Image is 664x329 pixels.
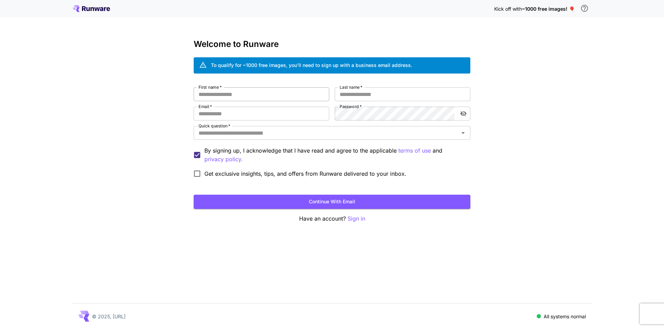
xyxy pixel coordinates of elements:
button: In order to qualify for free credit, you need to sign up with a business email address and click ... [578,1,591,15]
label: Last name [340,84,362,90]
label: Quick question [199,123,230,129]
p: privacy policy. [204,155,243,164]
button: Continue with email [194,195,470,209]
div: To qualify for ~1000 free images, you’ll need to sign up with a business email address. [211,61,412,69]
span: Get exclusive insights, tips, and offers from Runware delivered to your inbox. [204,170,406,178]
p: © 2025, [URL] [92,313,126,320]
h3: Welcome to Runware [194,39,470,49]
label: Email [199,104,212,109]
label: First name [199,84,222,90]
p: By signing up, I acknowledge that I have read and agree to the applicable and [204,146,465,164]
p: Have an account? [194,214,470,223]
p: All systems normal [544,313,586,320]
button: By signing up, I acknowledge that I have read and agree to the applicable terms of use and [204,155,243,164]
button: By signing up, I acknowledge that I have read and agree to the applicable and privacy policy. [398,146,431,155]
span: Kick off with [494,6,522,12]
button: Sign in [348,214,365,223]
button: toggle password visibility [457,107,470,120]
span: ~1000 free images! 🎈 [522,6,575,12]
p: terms of use [398,146,431,155]
label: Password [340,104,362,109]
button: Open [458,128,468,138]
